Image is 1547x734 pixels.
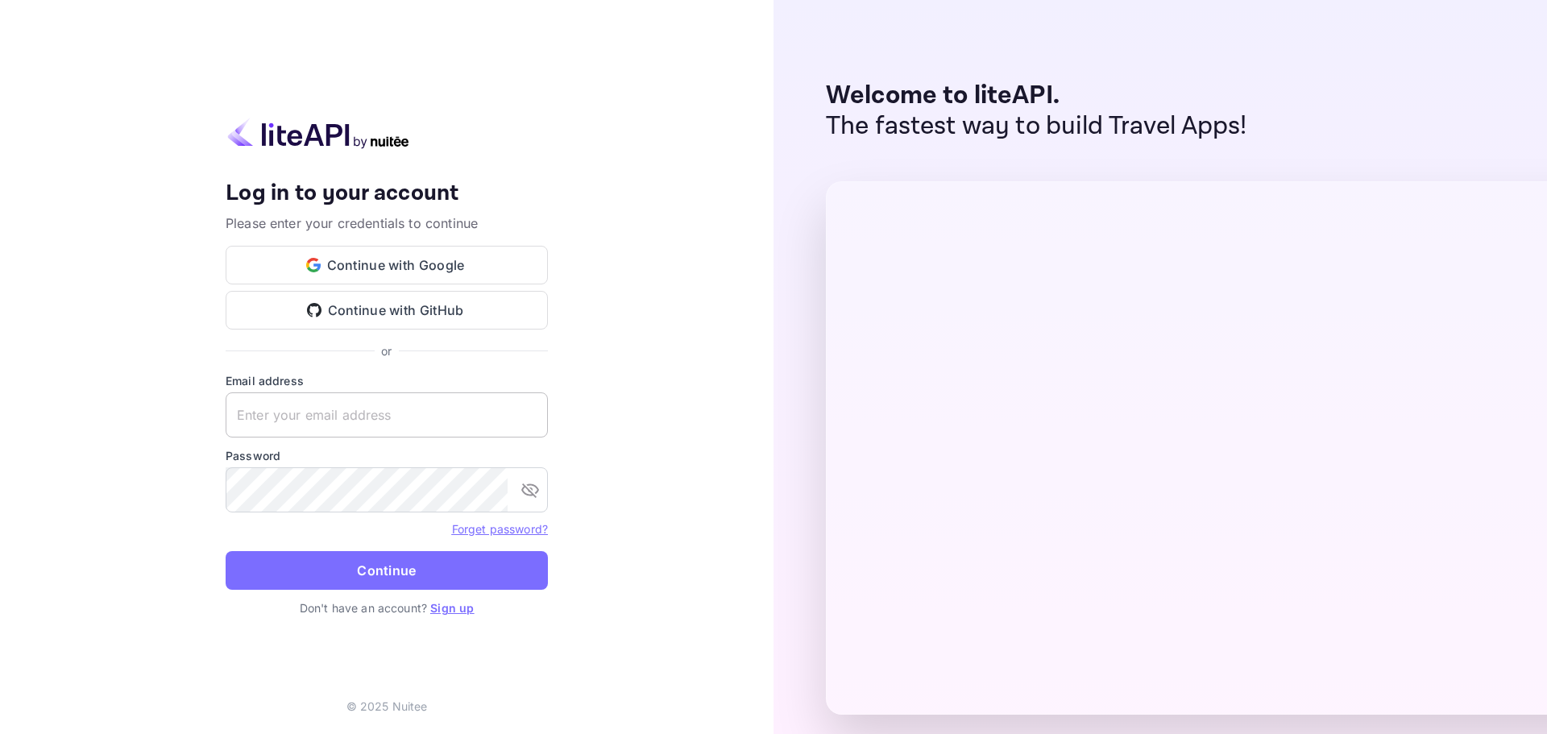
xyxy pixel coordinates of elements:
label: Email address [226,372,548,389]
button: Continue [226,551,548,590]
a: Forget password? [452,520,548,537]
button: Continue with GitHub [226,291,548,330]
p: © 2025 Nuitee [346,698,428,715]
label: Password [226,447,548,464]
p: Don't have an account? [226,599,548,616]
p: The fastest way to build Travel Apps! [826,111,1247,142]
p: Welcome to liteAPI. [826,81,1247,111]
button: toggle password visibility [514,474,546,506]
p: or [381,342,392,359]
a: Sign up [430,601,474,615]
input: Enter your email address [226,392,548,437]
h4: Log in to your account [226,180,548,208]
p: Please enter your credentials to continue [226,214,548,233]
img: liteapi [226,118,411,149]
button: Continue with Google [226,246,548,284]
a: Forget password? [452,522,548,536]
